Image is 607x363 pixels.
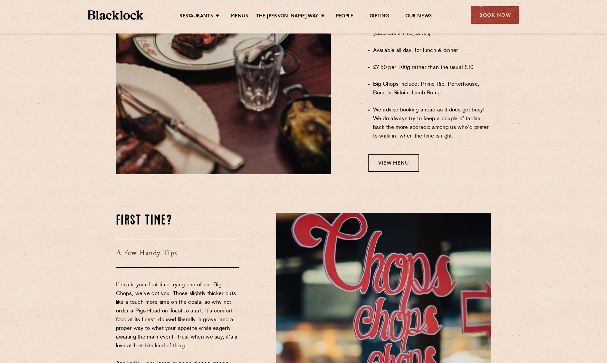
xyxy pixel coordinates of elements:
[116,239,239,268] h3: A Few Handy Tips
[373,46,491,55] li: Available all day, for lunch & dinner
[370,13,389,20] a: Gifting
[336,13,353,20] a: People
[373,80,491,98] li: Big Chops include: Prime Rib, Porterhouse, Bone-in Sirloin, Lamb Rump
[231,13,248,20] a: Menus
[373,63,491,72] li: £7.50 per 100g rather than the usual £10
[405,13,432,20] a: Our News
[179,13,213,20] a: Restaurants
[368,154,419,172] a: View Menu
[471,6,519,24] div: Book Now
[88,10,143,20] img: BL_Textured_Logo-footer-cropped.svg
[373,106,491,141] li: We advise booking ahead as it does get busy! We do always try to keep a couple of tables back the...
[116,213,239,229] h2: First Time?
[256,13,318,20] a: The [PERSON_NAME] Way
